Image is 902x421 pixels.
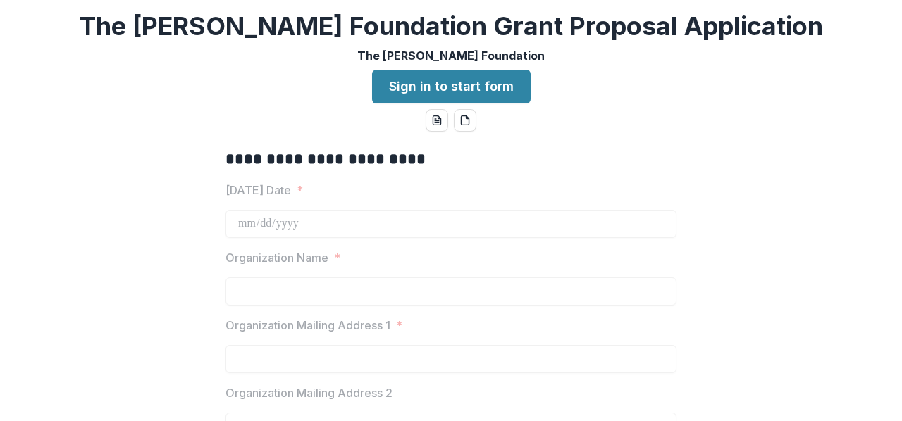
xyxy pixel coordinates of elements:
p: [DATE] Date [225,182,291,199]
button: word-download [426,109,448,132]
a: Sign in to start form [372,70,531,103]
p: Organization Mailing Address 2 [225,384,393,401]
p: Organization Name [225,249,328,266]
button: pdf-download [454,109,476,132]
p: Organization Mailing Address 1 [225,317,390,334]
p: The [PERSON_NAME] Foundation [357,47,545,64]
h2: The [PERSON_NAME] Foundation Grant Proposal Application [80,11,823,42]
